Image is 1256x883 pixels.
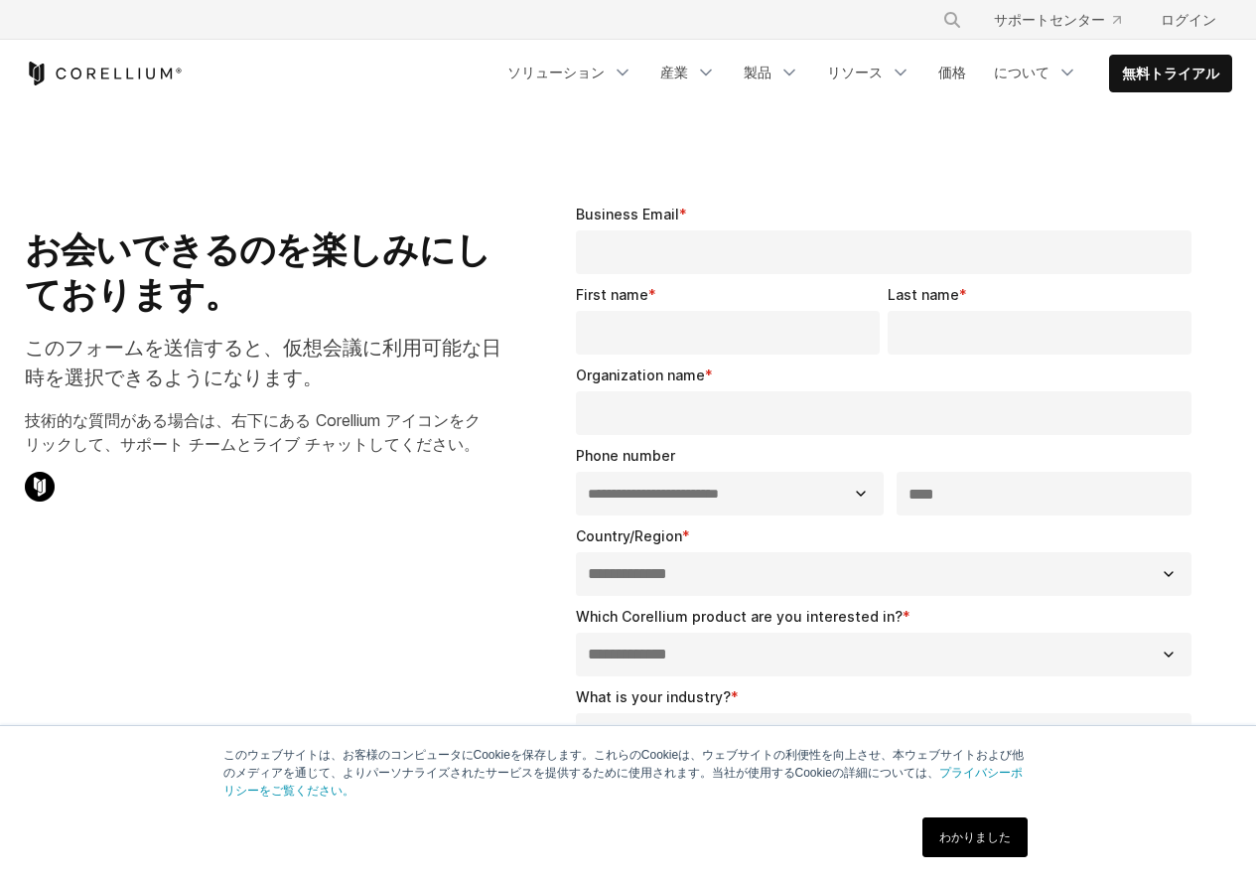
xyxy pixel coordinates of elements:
span: Which Corellium product are you interested in? [576,608,903,625]
span: Last name [888,286,959,303]
font: について [994,64,1049,80]
span: First name [576,286,648,303]
div: ナビゲーションメニュー [918,2,1232,38]
font: 無料トライアル [1122,65,1219,81]
font: 製品 [744,64,771,80]
span: Business Email [576,206,679,222]
span: Phone number [576,447,675,464]
font: 産業 [660,64,688,80]
font: わかりました [939,830,1011,844]
font: 技術的な質問がある場合は、右下にある Corellium アイコンをクリックして、サポート チームとライブ チャットしてください。 [25,410,481,454]
span: What is your industry? [576,688,731,705]
a: コレリウムホーム [25,62,183,85]
font: サポートセンター [994,11,1105,28]
a: わかりました [922,817,1028,857]
font: お会いできるのを楽しみにしております。 [25,227,491,316]
font: このフォームを送信すると、仮想会議に利用可能な日時を選択できるようになります。 [25,336,501,389]
span: Organization name [576,367,705,383]
div: ナビゲーションメニュー [495,55,1232,92]
span: Country/Region [576,527,682,544]
img: コレリウムチャットアイコン [25,472,55,502]
font: このウェブサイトは、お客様のコンピュータにCookieを保存します。これらのCookieは、ウェブサイトの利便性を向上させ、本ウェブサイトおよび他のメディアを通じて、よりパーソナライズされたサー... [223,748,1025,780]
font: ソリューション [507,64,605,80]
font: 価格 [938,64,966,80]
font: リソース [827,64,883,80]
font: ログイン [1161,11,1216,28]
button: 検索 [934,2,970,38]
